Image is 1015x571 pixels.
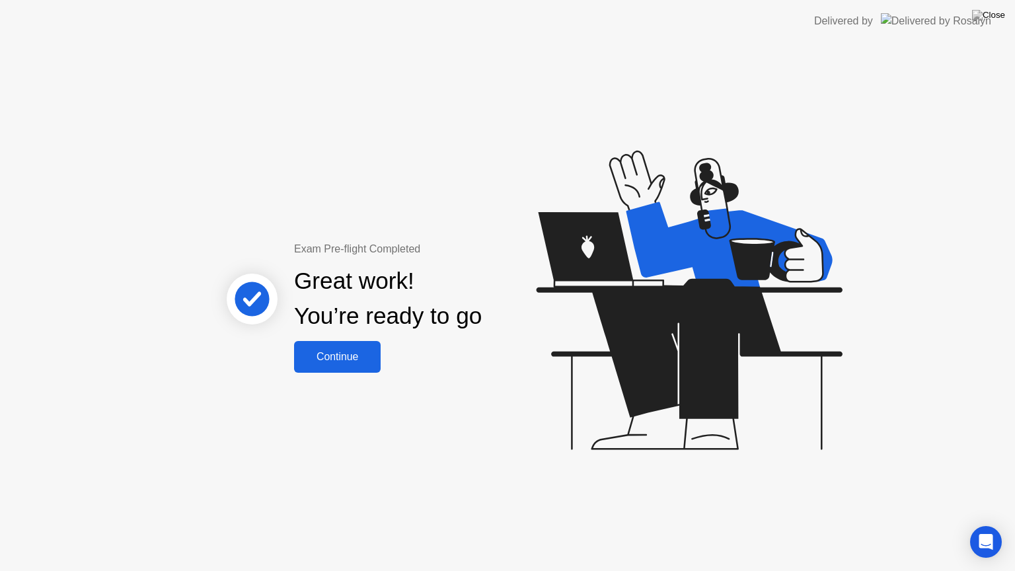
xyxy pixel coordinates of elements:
[972,10,1005,20] img: Close
[814,13,873,29] div: Delivered by
[294,341,381,373] button: Continue
[294,241,567,257] div: Exam Pre-flight Completed
[294,264,482,334] div: Great work! You’re ready to go
[881,13,991,28] img: Delivered by Rosalyn
[970,526,1002,558] div: Open Intercom Messenger
[298,351,377,363] div: Continue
